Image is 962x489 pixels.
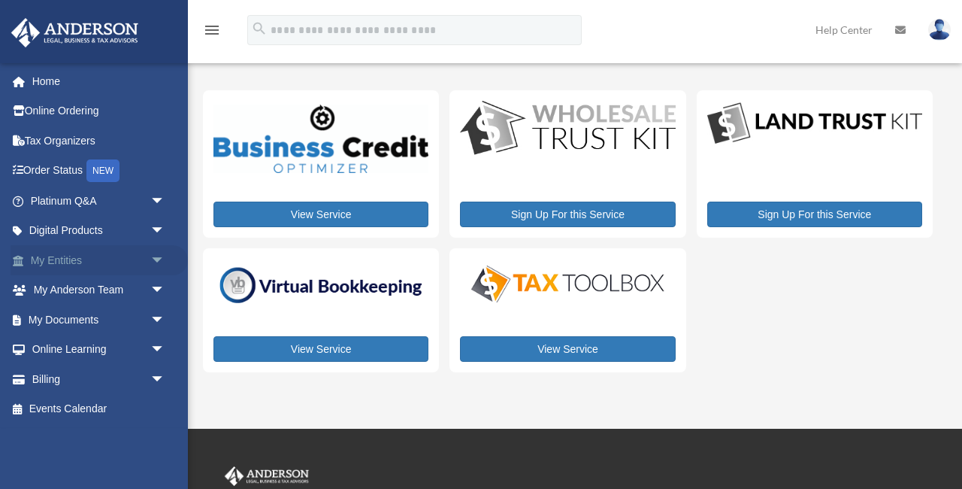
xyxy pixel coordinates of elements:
a: Online Ordering [11,96,188,126]
a: Billingarrow_drop_down [11,364,188,394]
i: menu [203,21,221,39]
a: Sign Up For this Service [707,202,922,227]
a: Order StatusNEW [11,156,188,187]
img: Anderson Advisors Platinum Portal [222,466,312,486]
span: arrow_drop_down [150,335,180,366]
a: My Documentsarrow_drop_down [11,305,188,335]
img: WS-Trust-Kit-lgo-1.jpg [460,101,675,158]
a: Tax Organizers [11,126,188,156]
span: arrow_drop_down [150,305,180,336]
div: NEW [86,159,119,182]
img: Anderson Advisors Platinum Portal [7,18,143,47]
span: arrow_drop_down [150,186,180,217]
a: Platinum Q&Aarrow_drop_down [11,186,188,216]
a: Digital Productsarrow_drop_down [11,216,180,246]
a: Home [11,66,188,96]
span: arrow_drop_down [150,364,180,395]
img: User Pic [928,19,951,41]
a: Online Learningarrow_drop_down [11,335,188,365]
a: My Entitiesarrow_drop_down [11,245,188,275]
a: View Service [213,336,428,362]
i: search [251,20,268,37]
img: LandTrust_lgo-1.jpg [707,101,922,147]
span: arrow_drop_down [150,245,180,276]
span: arrow_drop_down [150,275,180,306]
span: arrow_drop_down [150,216,180,247]
a: My Anderson Teamarrow_drop_down [11,275,188,305]
a: menu [203,26,221,39]
a: Sign Up For this Service [460,202,675,227]
a: View Service [213,202,428,227]
a: View Service [460,336,675,362]
a: Events Calendar [11,394,188,424]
